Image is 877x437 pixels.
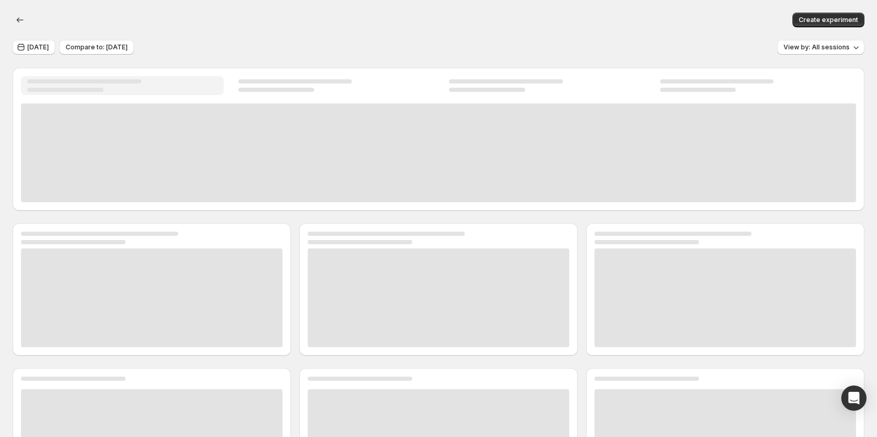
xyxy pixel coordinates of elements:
button: [DATE] [13,40,55,55]
span: Compare to: [DATE] [66,43,128,51]
span: [DATE] [27,43,49,51]
span: View by: All sessions [784,43,850,51]
span: Create experiment [799,16,858,24]
button: Create experiment [792,13,864,27]
button: Compare to: [DATE] [59,40,134,55]
div: Open Intercom Messenger [841,386,866,411]
button: View by: All sessions [777,40,864,55]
